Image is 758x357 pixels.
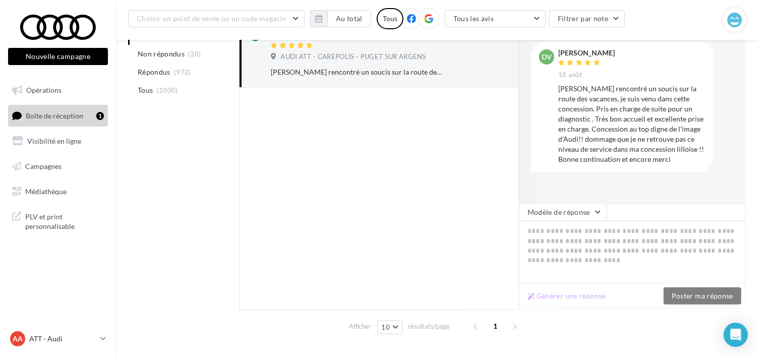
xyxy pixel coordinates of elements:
span: Choisir un point de vente ou un code magasin [137,14,286,23]
div: [PERSON_NAME] rencontré un soucis sur la route des vacances, je suis venu dans cette concession. ... [558,84,706,164]
button: Au total [310,10,371,27]
a: Campagnes [6,156,110,177]
button: 10 [377,320,403,334]
button: Nouvelle campagne [8,48,108,65]
span: Opérations [26,86,62,94]
button: Filtrer par note [549,10,625,27]
span: Afficher [349,322,372,331]
div: [PERSON_NAME] rencontré un soucis sur la route des vacances, je suis venu dans cette concession. ... [271,67,444,77]
div: Tous [377,8,403,29]
span: Boîte de réception [26,111,83,120]
span: Tous les avis [453,14,494,23]
button: Choisir un point de vente ou un code magasin [128,10,305,27]
div: [PERSON_NAME] [558,49,615,56]
a: AA ATT - Audi [8,329,108,348]
a: Opérations [6,80,110,101]
span: DV [542,52,552,62]
div: Open Intercom Messenger [724,323,748,347]
span: résultats/page [408,322,450,331]
span: (28) [189,50,201,58]
span: Non répondus [138,49,185,59]
span: Répondus [138,67,170,77]
button: Tous les avis [445,10,546,27]
span: 10 [382,323,390,331]
a: Médiathèque [6,181,110,202]
span: AA [13,334,23,344]
button: Au total [327,10,371,27]
a: PLV et print personnalisable [6,206,110,235]
div: 1 [96,112,104,120]
span: Campagnes [25,162,62,170]
button: Poster ma réponse [664,287,741,305]
span: Visibilité en ligne [27,137,81,145]
a: Boîte de réception1 [6,105,110,127]
span: 1 [487,318,503,334]
a: Visibilité en ligne [6,131,110,152]
span: AUDI ATT - CAREPOLIS - PUGET SUR ARGENS [280,52,426,62]
span: (1000) [157,86,178,94]
button: Générer une réponse [523,290,610,302]
span: Tous [138,85,153,95]
span: Médiathèque [25,187,67,195]
span: 18 août [558,71,582,80]
p: ATT - Audi [29,334,96,344]
span: PLV et print personnalisable [25,210,104,231]
span: (972) [174,68,191,76]
button: Modèle de réponse [519,204,607,221]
